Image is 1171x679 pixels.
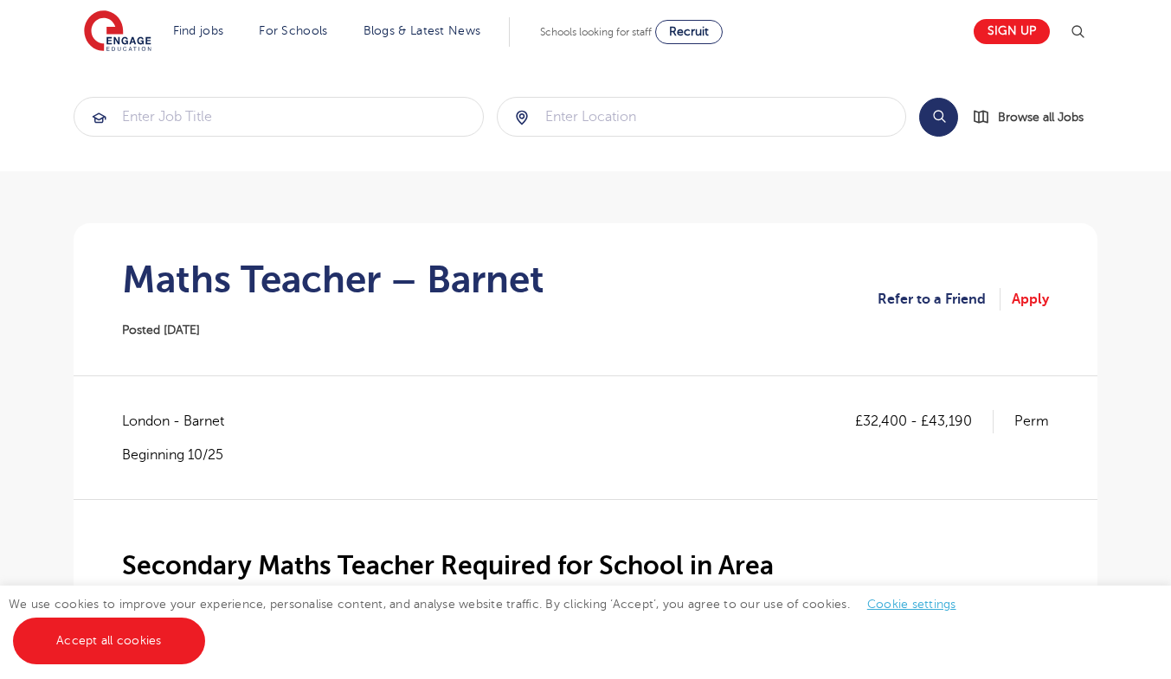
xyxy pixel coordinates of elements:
h1: Maths Teacher – Barnet [122,258,544,301]
h2: Secondary Maths Teacher Required for School in Area [122,551,1049,580]
div: Submit [497,97,907,137]
span: We use cookies to improve your experience, personalise content, and analyse website traffic. By c... [9,598,974,647]
a: Sign up [974,19,1050,44]
span: Browse all Jobs [998,107,1084,127]
input: Submit [74,98,483,136]
p: Perm [1014,410,1049,432]
span: Recruit [669,25,709,38]
img: Engage Education [84,10,151,54]
span: Schools looking for staff [540,26,652,38]
div: Submit [74,97,484,137]
p: Beginning 10/25 [122,445,241,464]
a: Find jobs [173,24,224,37]
a: Recruit [655,20,723,44]
button: Search [919,98,958,137]
a: Accept all cookies [13,618,205,664]
span: Posted [DATE] [122,323,200,336]
a: Browse all Jobs [972,107,1097,127]
span: London - Barnet [122,410,241,432]
a: For Schools [259,24,327,37]
a: Apply [1012,288,1049,311]
a: Blogs & Latest News [364,24,481,37]
a: Refer to a Friend [878,288,1000,311]
input: Submit [498,98,906,136]
p: £32,400 - £43,190 [855,410,994,432]
a: Cookie settings [867,598,956,611]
